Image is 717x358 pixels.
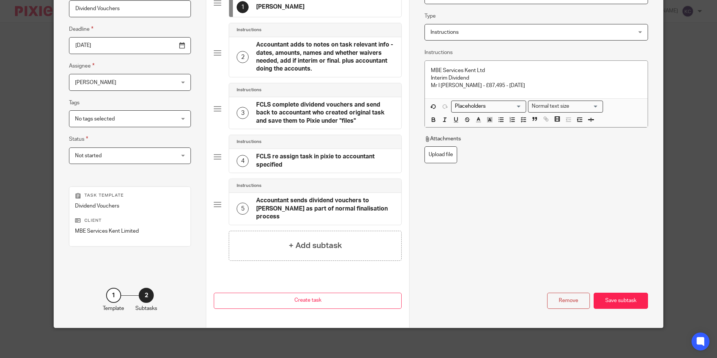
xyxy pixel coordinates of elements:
[528,101,603,112] div: Search for option
[75,227,185,235] p: MBE Services Kent Limited
[237,107,249,119] div: 3
[451,101,526,112] div: Search for option
[237,183,261,189] h4: Instructions
[69,25,93,33] label: Deadline
[424,12,436,20] label: Type
[256,153,394,169] h4: FCLS re assign task in pixie to accountant specified
[237,87,261,93] h4: Instructions
[75,80,116,85] span: [PERSON_NAME]
[430,30,459,35] span: Instructions
[69,135,88,143] label: Status
[594,293,648,309] div: Save subtask
[69,62,94,70] label: Assignee
[75,153,102,158] span: Not started
[75,202,185,210] p: Dividend Vouchers
[431,74,641,82] p: Interim Dividend
[571,102,598,110] input: Search for option
[237,27,261,33] h4: Instructions
[237,1,249,13] div: 1
[69,0,191,17] input: Task name
[424,146,457,163] label: Upload file
[256,41,394,73] h4: Accountant adds to notes on task relevant info - dates, amounts, names and whether waivers needed...
[106,288,121,303] div: 1
[424,49,453,56] label: Instructions
[69,99,79,107] label: Tags
[451,101,526,112] div: Placeholders
[237,139,261,145] h4: Instructions
[237,51,249,63] div: 2
[452,102,522,110] input: Search for option
[256,3,304,11] h4: [PERSON_NAME]
[75,193,185,199] p: Task template
[530,102,571,110] span: Normal text size
[256,101,394,125] h4: FCLS complete dividend vouchers and send back to accountant who created original task and save th...
[214,293,402,309] button: Create task
[256,197,394,221] h4: Accountant sends dividend vouchers to [PERSON_NAME] as part of normal finalisation process
[75,116,115,122] span: No tags selected
[547,293,590,309] div: Remove
[103,305,124,312] p: Template
[431,82,641,89] p: Mr I [PERSON_NAME] - £87,495 - [DATE]
[237,203,249,215] div: 5
[424,135,461,143] p: Attachments
[289,240,342,251] h4: + Add subtask
[139,288,154,303] div: 2
[75,218,185,224] p: Client
[237,155,249,167] div: 4
[135,305,157,312] p: Subtasks
[69,37,191,54] input: Pick a date
[528,101,603,112] div: Text styles
[431,67,641,74] p: MBE Services Kent Ltd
